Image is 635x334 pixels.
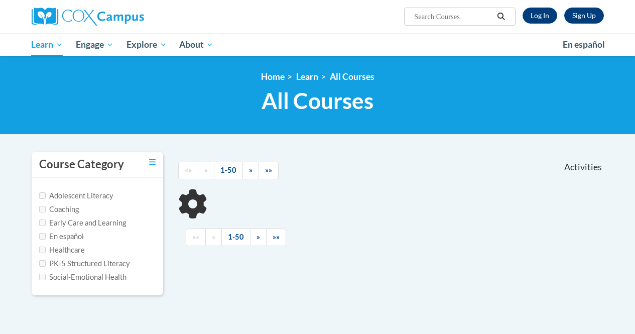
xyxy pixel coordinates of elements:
a: Log In [523,8,557,24]
span: About [179,39,213,51]
span: » [257,233,260,241]
a: Begining [186,229,206,246]
a: End [266,229,286,246]
div: Main menu [24,33,611,56]
label: En español [39,231,84,242]
span: En español [563,39,605,50]
span: «« [185,166,192,174]
a: Engage [69,33,120,56]
span: Activities [564,162,602,173]
a: Previous [205,229,222,246]
a: Next [242,162,259,179]
h3: Course Category [39,157,124,172]
input: Checkbox for Options [39,219,46,226]
label: PK-5 Structured Literacy [39,258,130,269]
span: » [249,166,252,174]
span: Explore [126,39,167,51]
label: Adolescent Literacy [39,190,113,201]
a: Learn [296,71,318,82]
span: Learn [31,39,63,51]
a: Previous [198,162,214,179]
img: Cox Campus [32,8,144,26]
a: Cox Campus [32,8,212,26]
a: Learn [25,33,70,56]
label: Coaching [39,204,79,215]
input: Checkbox for Options [39,233,46,240]
input: Search Courses [413,11,493,23]
a: 1-50 [214,162,243,179]
label: Social-Emotional Health [39,272,126,283]
a: Begining [178,162,198,179]
span: « [212,233,215,241]
span: »» [273,233,280,241]
input: Checkbox for Options [39,260,46,267]
a: Toggle collapse [149,157,156,168]
input: Checkbox for Options [39,274,46,280]
a: Register [564,8,604,24]
label: Healthcare [39,245,85,256]
a: 1-50 [221,229,250,246]
span: «« [192,233,199,241]
input: Checkbox for Options [39,192,46,199]
input: Checkbox for Options [39,206,46,212]
span: »» [265,166,272,174]
a: End [259,162,279,179]
label: Early Care and Learning [39,217,126,229]
span: « [204,166,208,174]
a: All Courses [330,71,374,82]
input: Checkbox for Options [39,247,46,253]
a: Next [250,229,267,246]
button: Search [493,11,509,23]
span: All Courses [262,87,373,114]
a: Home [261,71,285,82]
span: Engage [76,39,113,51]
a: Explore [120,33,173,56]
a: About [173,33,220,56]
a: En español [556,34,611,55]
